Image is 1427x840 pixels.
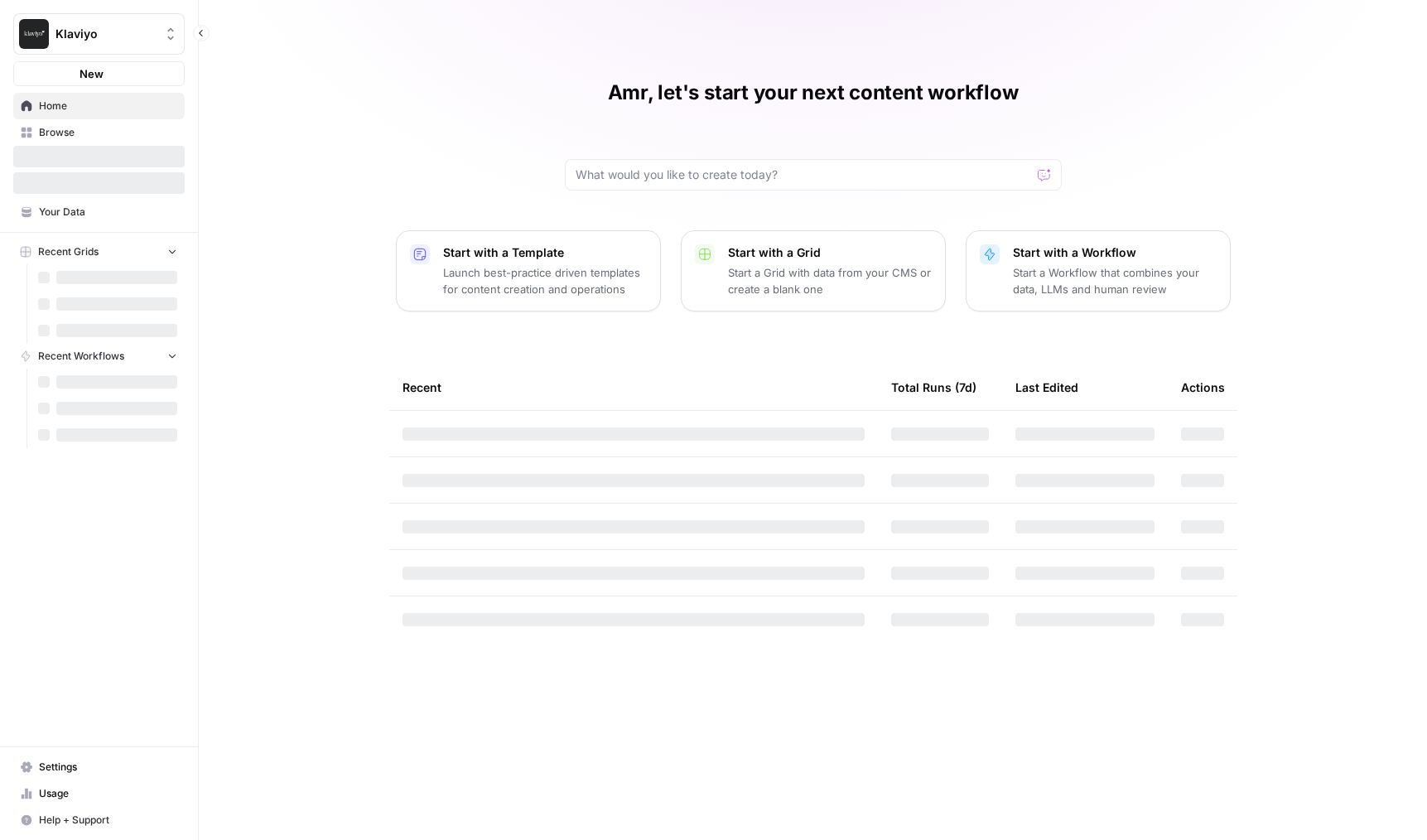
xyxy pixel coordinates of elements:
button: Recent Workflows [13,344,185,369]
a: Browse [13,119,185,146]
button: Recent Grids [13,239,185,264]
span: Home [39,99,177,113]
button: Start with a WorkflowStart a Workflow that combines your data, LLMs and human review [966,230,1231,311]
input: What would you like to create today? [576,167,1031,183]
button: Start with a TemplateLaunch best-practice driven templates for content creation and operations [396,230,661,311]
span: Recent Workflows [38,349,124,364]
span: Usage [39,786,177,801]
p: Start with a Workflow [1013,244,1217,261]
span: New [80,65,104,82]
button: Workspace: Klaviyo [13,13,185,55]
p: Launch best-practice driven templates for content creation and operations [443,264,647,297]
button: New [13,61,185,86]
button: Help + Support [13,807,185,833]
span: Recent Grids [38,244,99,259]
a: Settings [13,754,185,780]
div: Recent [403,364,865,410]
a: Your Data [13,199,185,225]
a: Home [13,93,185,119]
p: Start with a Template [443,244,647,261]
span: Browse [39,125,177,140]
div: Actions [1181,364,1225,410]
p: Start a Grid with data from your CMS or create a blank one [728,264,932,297]
img: Klaviyo Logo [19,19,49,49]
p: Start with a Grid [728,244,932,261]
span: Settings [39,760,177,775]
div: Last Edited [1015,364,1078,410]
div: Total Runs (7d) [891,364,976,410]
span: Help + Support [39,813,177,828]
button: Start with a GridStart a Grid with data from your CMS or create a blank one [681,230,946,311]
a: Usage [13,780,185,807]
span: Klaviyo [55,26,156,42]
h1: Amr, let's start your next content workflow [608,80,1019,106]
span: Your Data [39,205,177,220]
p: Start a Workflow that combines your data, LLMs and human review [1013,264,1217,297]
